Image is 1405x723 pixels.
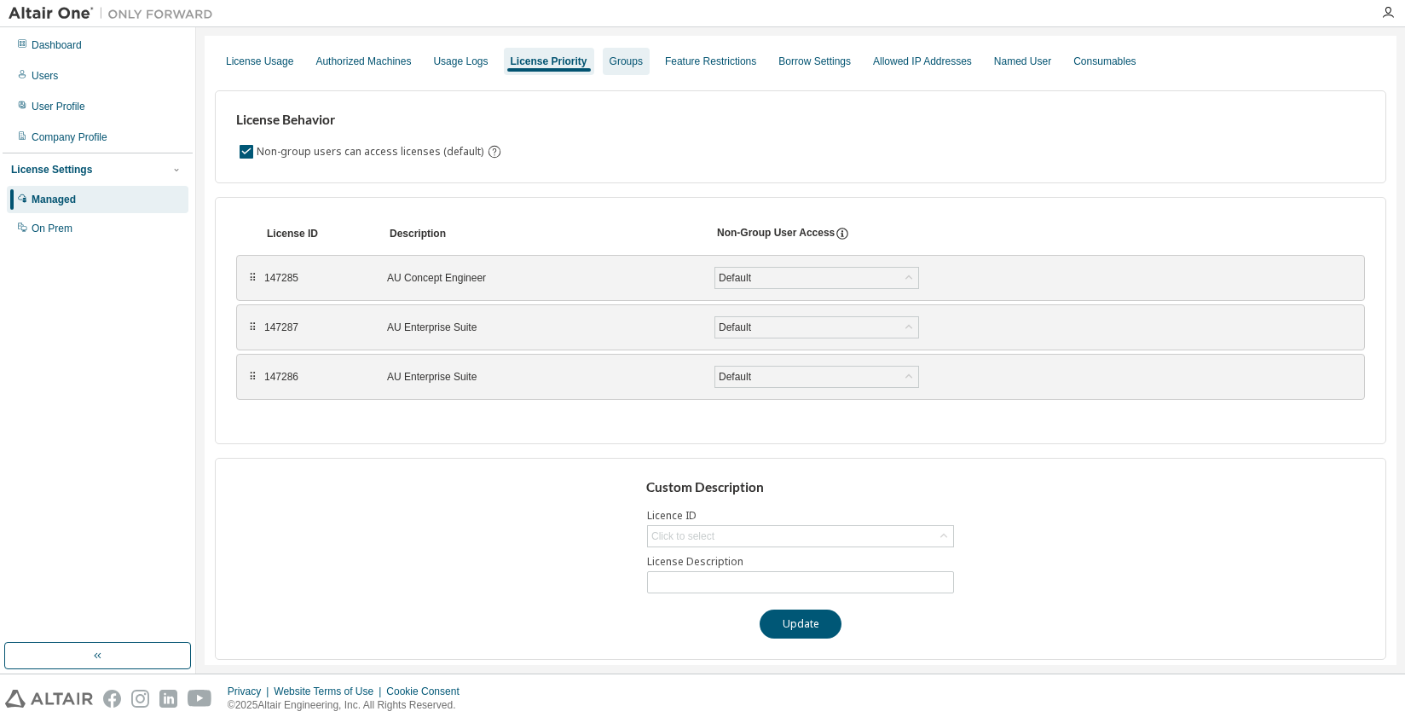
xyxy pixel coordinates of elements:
[873,55,972,68] div: Allowed IP Addresses
[647,509,954,523] label: Licence ID
[131,690,149,708] img: instagram.svg
[264,370,367,384] div: 147286
[264,321,367,334] div: 147287
[315,55,411,68] div: Authorized Machines
[188,690,212,708] img: youtube.svg
[647,555,954,569] label: License Description
[387,271,694,285] div: AU Concept Engineer
[267,227,369,240] div: License ID
[386,685,469,698] div: Cookie Consent
[487,144,502,159] svg: By default any user not assigned to any group can access any license. Turn this setting off to di...
[103,690,121,708] img: facebook.svg
[651,529,714,543] div: Click to select
[778,55,851,68] div: Borrow Settings
[264,271,367,285] div: 147285
[715,367,918,387] div: Default
[228,698,470,713] p: © 2025 Altair Engineering, Inc. All Rights Reserved.
[717,226,835,241] div: Non-Group User Access
[32,130,107,144] div: Company Profile
[247,271,257,285] div: ⠿
[387,370,694,384] div: AU Enterprise Suite
[9,5,222,22] img: Altair One
[994,55,1051,68] div: Named User
[716,269,754,287] div: Default
[716,367,754,386] div: Default
[247,321,257,334] div: ⠿
[247,370,257,384] div: ⠿
[228,685,274,698] div: Privacy
[511,55,587,68] div: License Priority
[610,55,643,68] div: Groups
[236,112,500,129] h3: License Behavior
[433,55,488,68] div: Usage Logs
[226,55,293,68] div: License Usage
[760,610,841,639] button: Update
[1073,55,1136,68] div: Consumables
[648,526,953,547] div: Click to select
[257,142,487,162] label: Non-group users can access licenses (default)
[646,479,956,496] h3: Custom Description
[32,222,72,235] div: On Prem
[387,321,694,334] div: AU Enterprise Suite
[159,690,177,708] img: linkedin.svg
[665,55,756,68] div: Feature Restrictions
[5,690,93,708] img: altair_logo.svg
[390,227,697,240] div: Description
[32,100,85,113] div: User Profile
[715,268,918,288] div: Default
[32,69,58,83] div: Users
[715,317,918,338] div: Default
[32,38,82,52] div: Dashboard
[11,163,92,176] div: License Settings
[32,193,76,206] div: Managed
[274,685,386,698] div: Website Terms of Use
[716,318,754,337] div: Default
